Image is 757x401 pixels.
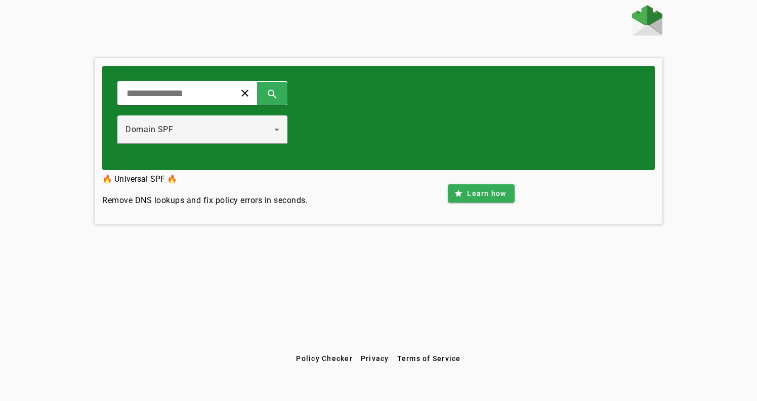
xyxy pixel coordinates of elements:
span: Privacy [361,354,389,363]
button: Terms of Service [393,349,465,368]
button: Privacy [357,349,393,368]
span: Learn how [467,188,506,198]
h4: Remove DNS lookups and fix policy errors in seconds. [102,194,308,207]
span: Domain SPF [125,125,173,134]
a: Home [632,5,662,38]
h3: 🔥 Universal SPF 🔥 [102,172,308,186]
button: Policy Checker [292,349,357,368]
span: Policy Checker [296,354,353,363]
img: Fraudmarc Logo [632,5,662,35]
button: Learn how [448,184,514,203]
span: Terms of Service [397,354,461,363]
